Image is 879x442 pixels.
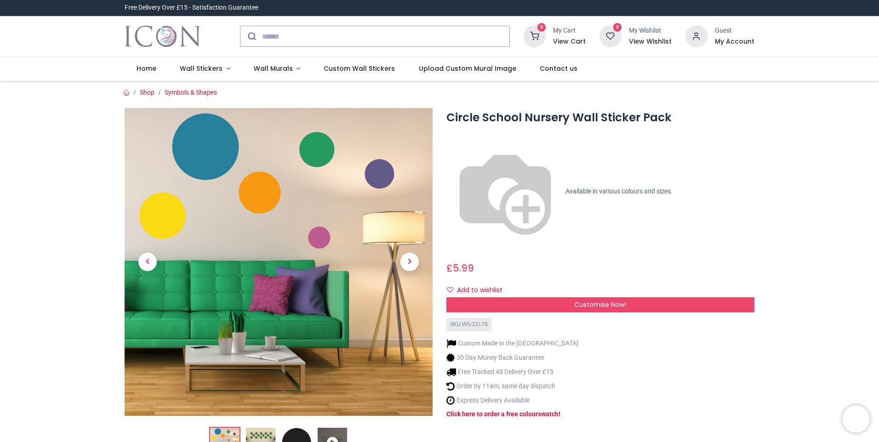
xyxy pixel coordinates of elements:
[125,108,433,416] img: Circle School Nursery Wall Sticker Pack
[387,154,433,370] a: Next
[453,261,474,275] span: 5.99
[553,26,586,35] div: My Cart
[446,318,491,331] div: SKU: WS-33178
[180,64,223,73] span: Wall Stickers
[125,154,171,370] a: Previous
[138,253,157,271] span: Previous
[446,410,538,418] a: Click here to order a free colour
[537,23,546,32] sup: 0
[140,89,154,96] a: Shop
[446,381,578,391] li: Order by 11am, same day dispatch
[446,339,578,348] li: Custom Made in the [GEOGRAPHIC_DATA]
[524,32,546,40] a: 0
[125,23,200,49] a: Logo of Icon Wall Stickers
[446,110,754,125] h1: Circle School Nursery Wall Sticker Pack
[540,64,577,73] span: Contact us
[165,89,217,96] a: Symbols & Shapes
[538,410,559,418] a: swatch
[446,283,510,298] button: Add to wishlistAdd to wishlist
[242,57,312,81] a: Wall Murals
[842,405,870,433] iframe: Brevo live chat
[559,410,560,418] a: !
[446,133,564,250] img: color-wheel.png
[599,32,622,40] a: 0
[446,353,578,363] li: 30 Day Money Back Guarantee
[324,64,395,73] span: Custom Wall Stickers
[446,396,578,405] li: Express Delivery Available
[553,37,586,46] a: View Cart
[629,37,672,46] a: View Wishlist
[565,187,673,195] span: Available in various colours and sizes.
[447,287,453,293] i: Add to wishlist
[574,300,626,309] span: Customise Now!
[715,37,754,46] a: My Account
[400,253,419,271] span: Next
[137,64,156,73] span: Home
[125,23,200,49] img: Icon Wall Stickers
[419,64,516,73] span: Upload Custom Mural Image
[254,64,293,73] span: Wall Murals
[629,26,672,35] div: My Wishlist
[715,26,754,35] div: Guest
[446,367,578,377] li: Free Tracked 48 Delivery Over £15
[125,3,258,12] div: Free Delivery Over £15 - Satisfaction Guarantee
[613,23,622,32] sup: 0
[168,57,242,81] a: Wall Stickers
[240,26,262,46] button: Submit
[561,3,754,12] iframe: Customer reviews powered by Trustpilot
[446,261,474,275] span: £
